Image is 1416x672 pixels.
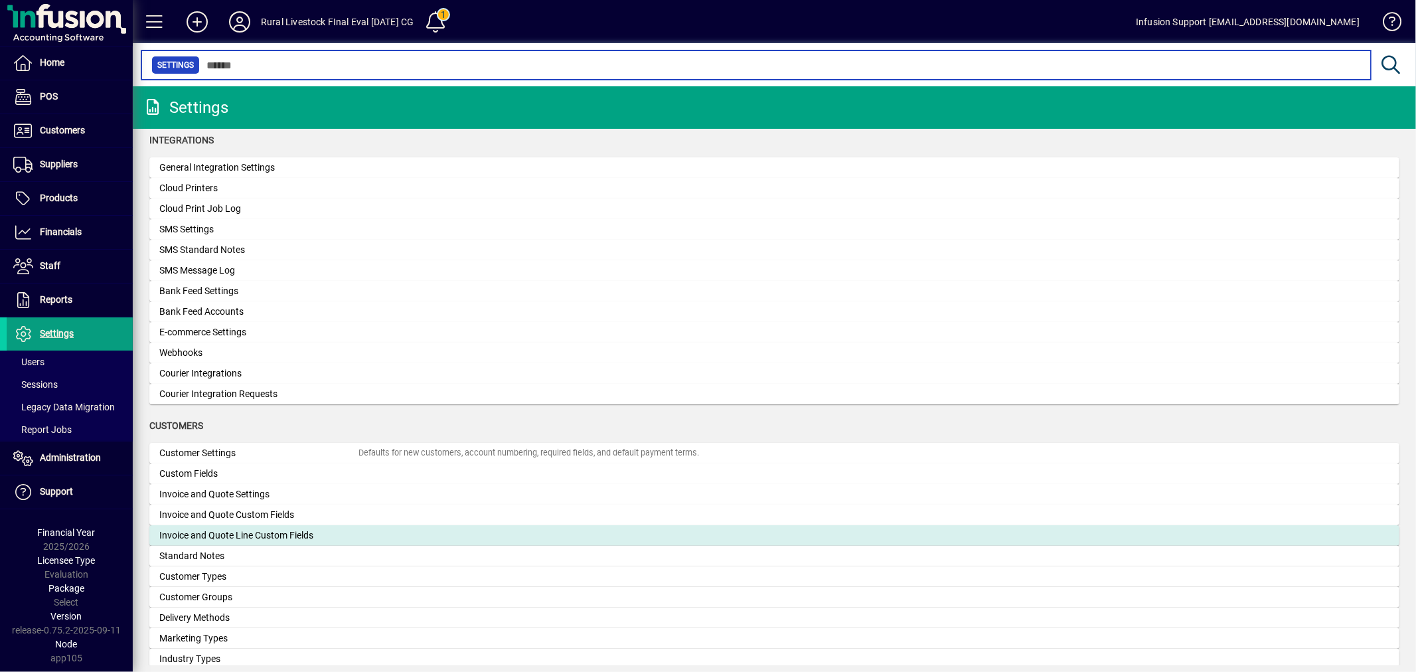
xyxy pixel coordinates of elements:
a: Staff [7,250,133,283]
a: E-commerce Settings [149,322,1399,343]
span: Financials [40,226,82,237]
div: Invoice and Quote Line Custom Fields [159,529,358,543]
span: Home [40,57,64,68]
div: Marketing Types [159,631,358,645]
div: Cloud Printers [159,181,358,195]
div: General Integration Settings [159,161,358,175]
div: Infusion Support [EMAIL_ADDRESS][DOMAIN_NAME] [1136,11,1360,33]
a: Invoice and Quote Custom Fields [149,505,1399,525]
a: Suppliers [7,148,133,181]
div: Delivery Methods [159,611,358,625]
div: Industry Types [159,652,358,666]
button: Profile [218,10,261,34]
span: Users [13,357,44,367]
a: Legacy Data Migration [7,396,133,418]
a: General Integration Settings [149,157,1399,178]
a: Standard Notes [149,546,1399,566]
div: Custom Fields [159,467,358,481]
div: Rural Livestock FInal Eval [DATE] CG [261,11,414,33]
span: Integrations [149,135,214,145]
a: Sessions [7,373,133,396]
span: Package [48,583,84,594]
button: Add [176,10,218,34]
span: Sessions [13,379,58,390]
a: SMS Message Log [149,260,1399,281]
span: Financial Year [38,527,96,538]
a: Custom Fields [149,463,1399,484]
div: Cloud Print Job Log [159,202,358,216]
a: Invoice and Quote Line Custom Fields [149,525,1399,546]
a: Administration [7,442,133,475]
a: Industry Types [149,649,1399,669]
div: Defaults for new customers, account numbering, required fields, and default payment terms. [358,447,699,460]
a: SMS Settings [149,219,1399,240]
span: Customers [40,125,85,135]
a: Customer SettingsDefaults for new customers, account numbering, required fields, and default paym... [149,443,1399,463]
a: Courier Integration Requests [149,384,1399,404]
span: Settings [157,58,194,72]
span: Legacy Data Migration [13,402,115,412]
div: Courier Integrations [159,367,358,380]
div: E-commerce Settings [159,325,358,339]
span: Reports [40,294,72,305]
a: Users [7,351,133,373]
a: Home [7,46,133,80]
a: Customer Types [149,566,1399,587]
a: Bank Feed Settings [149,281,1399,301]
span: Settings [40,328,74,339]
span: Licensee Type [38,555,96,566]
a: Reports [7,284,133,317]
div: Customer Settings [159,446,358,460]
div: Customer Types [159,570,358,584]
div: Bank Feed Accounts [159,305,358,319]
span: Staff [40,260,60,271]
div: SMS Standard Notes [159,243,358,257]
a: Customer Groups [149,587,1399,608]
div: Courier Integration Requests [159,387,358,401]
div: Invoice and Quote Custom Fields [159,508,358,522]
div: Customer Groups [159,590,358,604]
span: Node [56,639,78,649]
div: Standard Notes [159,549,358,563]
div: SMS Message Log [159,264,358,278]
a: Financials [7,216,133,249]
div: SMS Settings [159,222,358,236]
span: Suppliers [40,159,78,169]
a: Marketing Types [149,628,1399,649]
a: Customers [7,114,133,147]
span: Version [51,611,82,622]
span: Support [40,486,73,497]
a: Support [7,475,133,509]
a: Courier Integrations [149,363,1399,384]
a: SMS Standard Notes [149,240,1399,260]
a: Knowledge Base [1373,3,1399,46]
div: Invoice and Quote Settings [159,487,358,501]
a: Webhooks [149,343,1399,363]
div: Bank Feed Settings [159,284,358,298]
div: Webhooks [159,346,358,360]
a: Delivery Methods [149,608,1399,628]
a: POS [7,80,133,114]
span: POS [40,91,58,102]
a: Bank Feed Accounts [149,301,1399,322]
a: Report Jobs [7,418,133,441]
div: Settings [143,97,228,118]
span: Report Jobs [13,424,72,435]
span: Administration [40,452,101,463]
a: Invoice and Quote Settings [149,484,1399,505]
span: Products [40,193,78,203]
span: Customers [149,420,203,431]
a: Products [7,182,133,215]
a: Cloud Print Job Log [149,199,1399,219]
a: Cloud Printers [149,178,1399,199]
